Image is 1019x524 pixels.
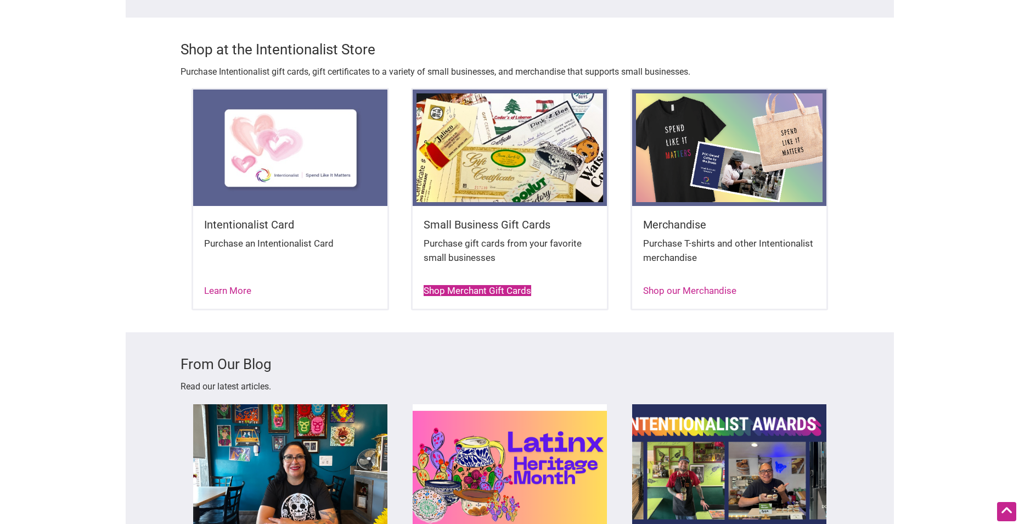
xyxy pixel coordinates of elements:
[997,502,1016,521] div: Scroll Back to Top
[181,65,839,79] p: Purchase Intentionalist gift cards, gift certificates to a variety of small businesses, and merch...
[204,217,376,232] h5: Intentionalist Card
[424,237,596,276] div: Purchase gift cards from your favorite small businesses
[193,90,387,206] img: Gift Card - Support local small businesses
[181,380,839,394] p: Read our latest articles.
[643,237,815,276] div: Purchase T-shirts and other Intentionalist merchandise
[643,217,815,232] h5: Merchandise
[181,354,839,374] h3: From Our Blog
[632,90,826,206] img: Intentionalist products - Support local small businesses
[424,285,531,296] a: Shop Merchant Gift Cards
[204,237,376,262] div: Purchase an Intentionalist Card
[204,285,251,296] a: Learn More
[181,40,839,59] h3: Shop at the Intentionalist Store
[424,217,596,232] h5: Small Business Gift Cards
[413,90,607,206] img: Discounts in Downtown Seattle
[643,285,736,296] a: Shop our Merchandise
